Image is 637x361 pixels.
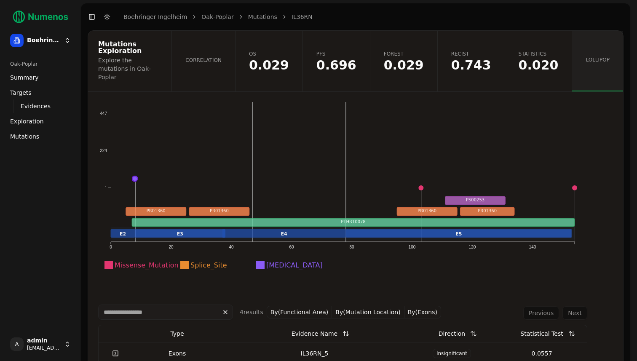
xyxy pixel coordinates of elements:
[229,245,234,249] text: 40
[266,261,323,270] text: [MEDICAL_DATA]
[384,51,424,57] span: Forest
[98,56,159,81] div: Explore the mutations in Oak-Poplar
[469,245,476,249] text: 120
[451,59,491,72] span: 0.742606292509595
[349,245,354,249] text: 80
[451,51,491,57] span: RECIST
[409,245,416,249] text: 100
[478,209,497,213] text: PR01360
[292,13,313,21] a: IL36RN
[302,31,370,91] a: PFS0.696
[572,31,623,91] a: Lollipop
[455,231,462,237] text: E5
[169,245,174,249] text: 20
[7,115,74,128] a: Exploration
[210,209,229,213] text: PR01360
[7,57,74,71] div: Oak-Poplar
[529,245,536,249] text: 140
[177,231,183,237] text: E3
[100,148,107,153] text: 224
[120,231,126,237] text: E2
[132,325,222,342] th: Type
[7,86,74,99] a: Targets
[10,337,24,351] span: A
[136,349,219,358] div: Exons
[249,59,289,72] span: 0.029265264026706
[500,349,583,358] div: 0.0557
[418,209,436,213] text: PR01360
[201,13,233,21] a: Oak-Poplar
[17,100,64,112] a: Evidences
[332,306,404,318] button: By(Mutation Location)
[289,245,294,249] text: 60
[316,51,356,57] span: PFS
[519,59,559,72] span: 0.0199
[240,309,263,316] span: 4 result s
[384,59,424,72] span: 0.029265264026706
[185,57,222,64] span: Correlation
[123,13,313,21] nav: breadcrumb
[123,13,187,21] a: Boehringer Ingelheim
[7,30,74,51] button: Boehringer Ingelheim
[267,306,332,318] button: By(Functional Area)
[439,326,465,341] div: Direction
[437,31,505,91] a: RECIST0.743
[249,51,289,57] span: OS
[466,198,484,202] text: PS00253
[10,73,39,82] span: Summary
[86,11,98,23] button: Toggle Sidebar
[110,245,112,249] text: 0
[7,71,74,84] a: Summary
[190,261,227,270] text: Splice_Site
[505,31,572,91] a: Statistics0.020
[27,37,61,44] span: Boehringer Ingelheim
[586,56,610,63] span: Lollipop
[27,337,61,345] span: admin
[10,117,44,126] span: Exploration
[370,31,437,91] a: Forest0.029
[10,132,39,141] span: Mutations
[171,31,235,91] a: Correlation
[7,130,74,143] a: Mutations
[100,111,107,116] text: 447
[248,13,277,21] a: Mutations
[404,306,441,318] button: By(Exons)
[281,231,288,237] text: E4
[520,326,563,341] div: Statistical Test
[341,219,365,224] text: PTHR10078
[433,349,471,358] span: Insignificant
[98,41,159,54] div: Mutations Exploration
[7,334,74,354] button: Aadmin[EMAIL_ADDRESS]
[7,7,74,27] img: Numenos
[104,185,107,190] text: 1
[27,345,61,351] span: [EMAIL_ADDRESS]
[21,102,51,110] span: Evidences
[147,209,166,213] text: PR01360
[519,51,559,57] span: Statistics
[101,11,113,23] button: Toggle Dark Mode
[316,59,356,72] span: 0.695544036009344
[225,349,403,358] div: IL36RN_5
[235,31,302,91] a: OS0.029
[115,261,179,270] text: Missense_Mutation
[10,88,32,97] span: Targets
[292,326,337,341] div: Evidence Name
